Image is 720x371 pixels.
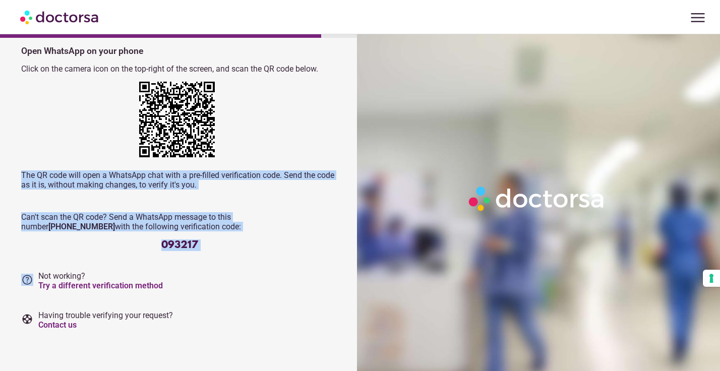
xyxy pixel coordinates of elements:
a: Contact us [38,320,77,330]
i: help [21,274,33,286]
span: Having trouble verifying your request? [38,311,173,330]
span: Not working? [38,271,163,290]
span: menu [688,8,707,27]
p: The QR code will open a WhatsApp chat with a pre-filled verification code. Send the code as it is... [21,170,338,190]
strong: Open WhatsApp on your phone [21,46,143,56]
button: Your consent preferences for tracking technologies [703,270,720,287]
p: Can't scan the QR code? Send a WhatsApp message to this number with the following verification code: [21,212,338,231]
strong: [PHONE_NUMBER] [48,222,115,231]
div: https://wa.me/+12673231263?text=My+request+verification+code+is+093217 [139,82,220,162]
img: Doctorsa.com [20,6,100,28]
p: Click on the camera icon on the top-right of the screen, and scan the QR code below. [21,64,338,74]
div: 093217 [21,239,338,251]
img: y8XdPAWtxjmbHiLwv+FMb6DxrB0kbeQBWgAAAAAElFTkSuQmCC [139,82,215,157]
a: Try a different verification method [38,281,163,290]
img: Logo-Doctorsa-trans-White-partial-flat.png [465,182,609,215]
i: support [21,313,33,325]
